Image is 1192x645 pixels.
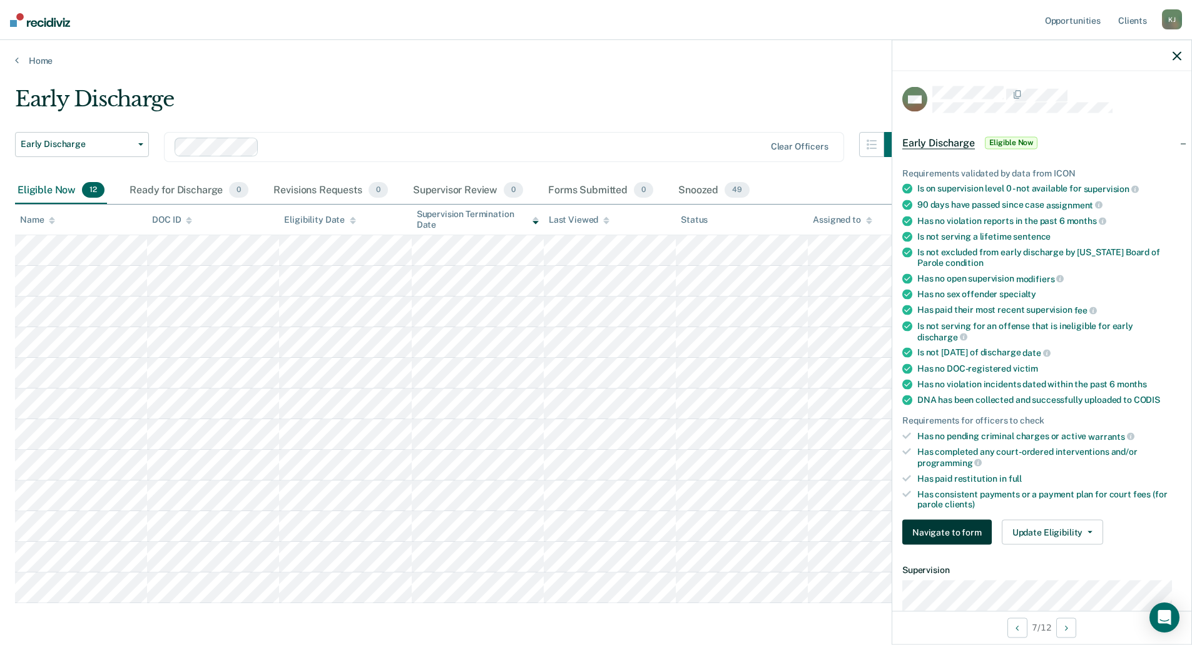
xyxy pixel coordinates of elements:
span: programming [917,457,982,467]
div: 90 days have passed since case [917,199,1181,210]
div: Supervision Termination Date [417,209,539,230]
span: 0 [634,182,653,198]
div: 7 / 12 [892,611,1191,644]
span: supervision [1084,184,1139,194]
div: Is not serving a lifetime [917,231,1181,242]
span: Early Discharge [902,136,975,149]
span: Eligible Now [985,136,1038,149]
span: clients) [945,499,975,509]
div: DOC ID [152,215,192,225]
div: Snoozed [676,177,752,205]
span: Early Discharge [21,139,133,150]
span: assignment [1046,200,1103,210]
div: Is not excluded from early discharge by [US_STATE] Board of Parole [917,247,1181,268]
div: Name [20,215,55,225]
span: discharge [917,332,967,342]
div: Early DischargeEligible Now [892,123,1191,163]
div: Has no violation reports in the past 6 [917,215,1181,226]
div: Eligible Now [15,177,107,205]
div: Requirements for officers to check [902,415,1181,425]
div: Has no open supervision [917,273,1181,284]
button: Previous Opportunity [1007,617,1027,637]
span: 49 [725,182,750,198]
span: months [1117,378,1147,389]
span: sentence [1013,231,1051,241]
div: Has no DOC-registered [917,363,1181,373]
dt: Supervision [902,565,1181,576]
div: Is not serving for an offense that is ineligible for early [917,320,1181,342]
div: Has no pending criminal charges or active [917,430,1181,442]
div: Revisions Requests [271,177,390,205]
div: Clear officers [771,141,828,152]
img: Recidiviz [10,13,70,27]
div: Last Viewed [549,215,609,225]
button: Navigate to form [902,520,992,545]
div: Assigned to [813,215,872,225]
span: 0 [369,182,388,198]
span: victim [1013,363,1038,373]
div: Status [681,215,708,225]
div: Has no sex offender [917,289,1181,300]
div: Forms Submitted [546,177,656,205]
span: modifiers [1016,273,1064,283]
span: 0 [504,182,523,198]
div: DNA has been collected and successfully uploaded to [917,394,1181,405]
div: Has no violation incidents dated within the past 6 [917,378,1181,389]
span: warrants [1088,431,1134,441]
a: Navigate to form link [902,520,997,545]
span: fee [1074,305,1097,315]
button: Next Opportunity [1056,617,1076,637]
div: Supervisor Review [410,177,526,205]
span: 12 [82,182,104,198]
span: specialty [999,289,1036,299]
div: Has paid restitution in [917,473,1181,484]
div: Has paid their most recent supervision [917,305,1181,316]
div: Requirements validated by data from ICON [902,168,1181,178]
button: Update Eligibility [1002,520,1103,545]
span: CODIS [1134,394,1160,404]
div: Early Discharge [15,86,909,122]
div: Open Intercom Messenger [1149,602,1179,632]
a: Home [15,55,1177,66]
span: date [1022,348,1050,358]
div: Is on supervision level 0 - not available for [917,183,1181,195]
div: Has consistent payments or a payment plan for court fees (for parole [917,489,1181,510]
div: K J [1162,9,1182,29]
div: Ready for Discharge [127,177,251,205]
div: Is not [DATE] of discharge [917,347,1181,358]
div: Has completed any court-ordered interventions and/or [917,447,1181,468]
span: 0 [229,182,248,198]
div: Eligibility Date [284,215,356,225]
span: full [1009,473,1022,483]
span: months [1067,216,1106,226]
span: condition [945,257,984,267]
